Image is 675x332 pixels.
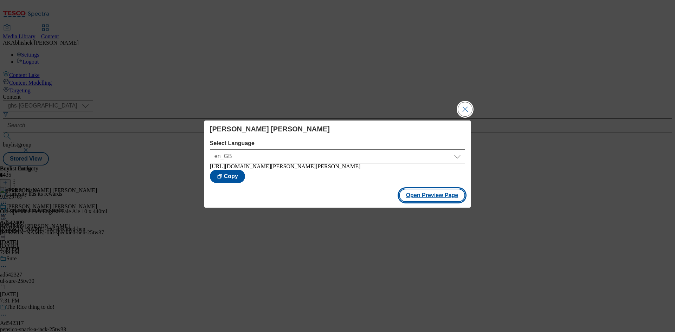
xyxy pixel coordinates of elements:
[210,163,465,170] div: [URL][DOMAIN_NAME][PERSON_NAME][PERSON_NAME]
[210,140,465,147] label: Select Language
[458,102,472,116] button: Close Modal
[210,170,245,183] button: Copy
[399,189,465,202] button: Open Preview Page
[210,125,465,133] h4: [PERSON_NAME] [PERSON_NAME]
[204,121,471,208] div: Modal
